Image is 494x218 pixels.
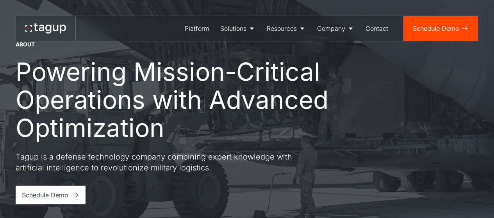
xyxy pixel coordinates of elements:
[413,24,459,33] div: Schedule Demo
[360,16,394,41] a: Contact
[317,24,345,33] div: Company
[16,58,344,142] h1: Powering Mission-Critical Operations with Advanced Optimization
[366,24,388,33] div: Contact
[22,190,68,200] div: Schedule Demo
[261,16,312,41] a: Resources
[16,151,297,173] p: Tagup is a defense technology company combining expert knowledge with artificial intelligence to ...
[179,16,215,41] a: Platform
[215,16,261,41] a: Solutions
[185,24,209,33] div: Platform
[16,186,86,204] a: Schedule Demo
[312,16,360,41] a: Company
[403,16,478,41] a: Schedule Demo
[16,41,35,48] div: About
[267,24,297,33] div: Resources
[220,24,246,33] div: Solutions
